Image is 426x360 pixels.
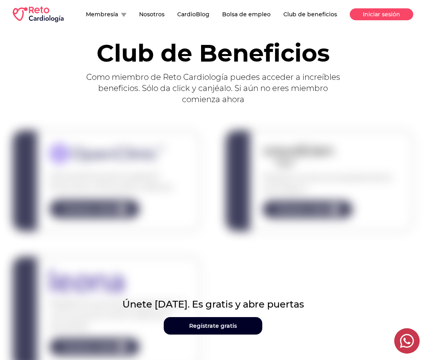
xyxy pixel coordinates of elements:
[139,10,165,18] button: Nosotros
[86,10,126,18] button: Membresía
[164,317,262,335] a: Regístrate gratis
[222,10,271,18] button: Bolsa de empleo
[283,10,337,18] button: Club de beneficios
[3,298,423,311] p: Únete [DATE]. Es gratis y abre puertas
[13,29,413,65] h1: Club de Beneficios
[13,6,64,22] img: RETO Cardio Logo
[79,72,347,105] p: Como miembro de Reto Cardiología puedes acceder a increíbles beneficios. Sólo da click y canjéalo...
[350,8,413,20] button: Iniciar sesión
[177,10,209,18] button: CardioBlog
